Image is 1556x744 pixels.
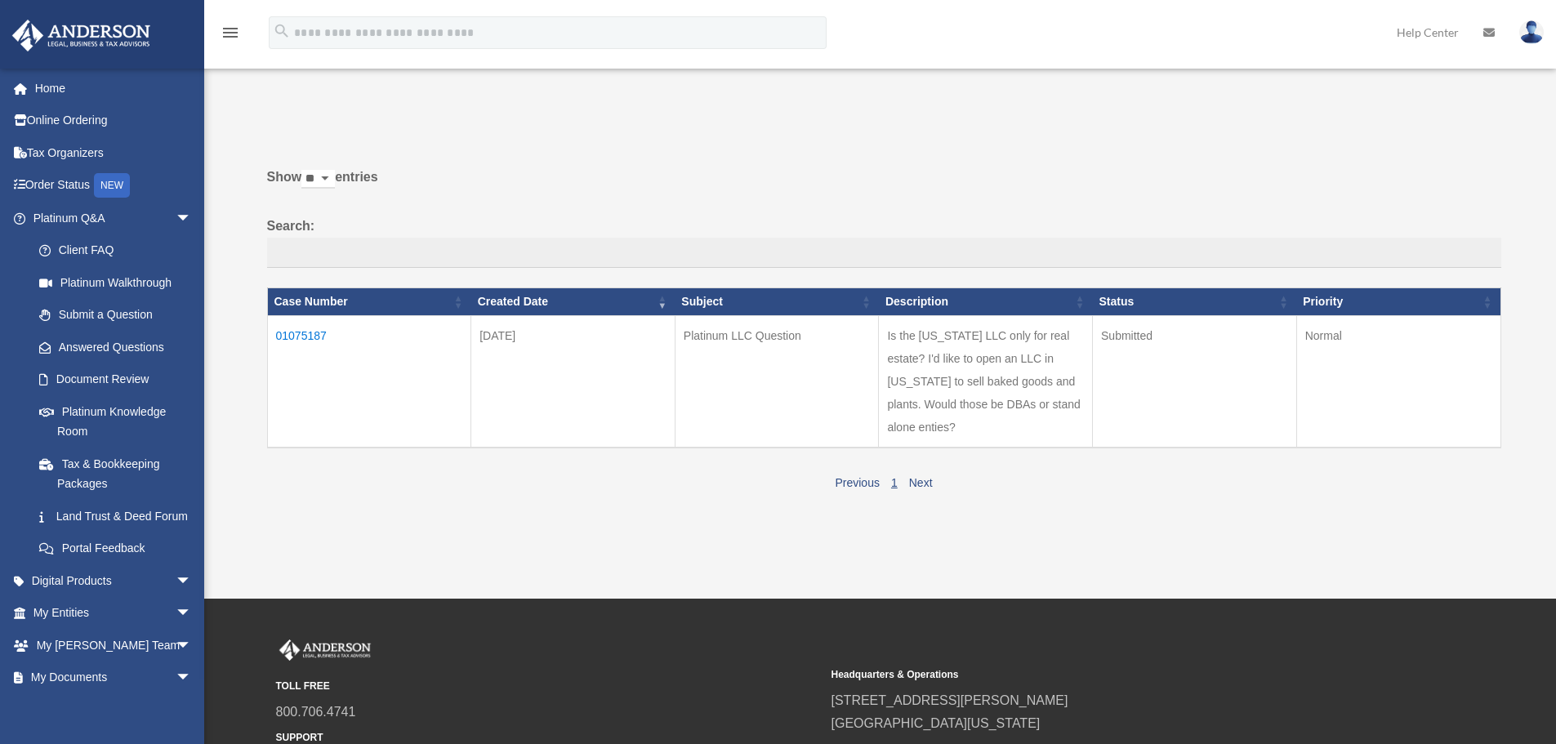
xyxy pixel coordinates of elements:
a: Next [909,476,933,489]
div: NEW [94,173,130,198]
th: Priority: activate to sort column ascending [1296,288,1500,316]
td: [DATE] [471,315,675,448]
a: Previous [835,476,879,489]
a: 800.706.4741 [276,705,356,719]
a: My Documentsarrow_drop_down [11,662,216,694]
th: Description: activate to sort column ascending [879,288,1093,316]
label: Search: [267,215,1501,269]
a: menu [221,29,240,42]
th: Case Number: activate to sort column ascending [267,288,471,316]
a: Digital Productsarrow_drop_down [11,564,216,597]
img: Anderson Advisors Platinum Portal [7,20,155,51]
a: Platinum Walkthrough [23,266,208,299]
a: Online Ordering [11,105,216,137]
span: arrow_drop_down [176,629,208,662]
a: [STREET_ADDRESS][PERSON_NAME] [832,693,1068,707]
td: Submitted [1093,315,1297,448]
a: Tax Organizers [11,136,216,169]
th: Status: activate to sort column ascending [1093,288,1297,316]
td: Is the [US_STATE] LLC only for real estate? I'd like to open an LLC in [US_STATE] to sell baked g... [879,315,1093,448]
a: Platinum Knowledge Room [23,395,208,448]
a: Land Trust & Deed Forum [23,500,208,532]
select: Showentries [301,170,335,189]
a: Submit a Question [23,299,208,332]
span: arrow_drop_down [176,597,208,630]
a: 1 [891,476,898,489]
span: arrow_drop_down [176,202,208,235]
a: Client FAQ [23,234,208,267]
td: Platinum LLC Question [675,315,879,448]
td: 01075187 [267,315,471,448]
label: Show entries [267,166,1501,205]
small: Headquarters & Operations [832,666,1375,684]
span: arrow_drop_down [176,662,208,695]
a: Document Review [23,363,208,396]
a: Platinum Q&Aarrow_drop_down [11,202,208,234]
a: Answered Questions [23,331,200,363]
span: arrow_drop_down [176,564,208,598]
i: search [273,22,291,40]
a: Tax & Bookkeeping Packages [23,448,208,500]
a: [GEOGRAPHIC_DATA][US_STATE] [832,716,1041,730]
img: User Pic [1519,20,1544,44]
td: Normal [1296,315,1500,448]
a: Portal Feedback [23,532,208,565]
th: Created Date: activate to sort column ascending [471,288,675,316]
a: Home [11,72,216,105]
img: Anderson Advisors Platinum Portal [276,639,374,661]
input: Search: [267,238,1501,269]
a: My [PERSON_NAME] Teamarrow_drop_down [11,629,216,662]
a: My Entitiesarrow_drop_down [11,597,216,630]
th: Subject: activate to sort column ascending [675,288,879,316]
small: TOLL FREE [276,678,820,695]
i: menu [221,23,240,42]
a: Order StatusNEW [11,169,216,203]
